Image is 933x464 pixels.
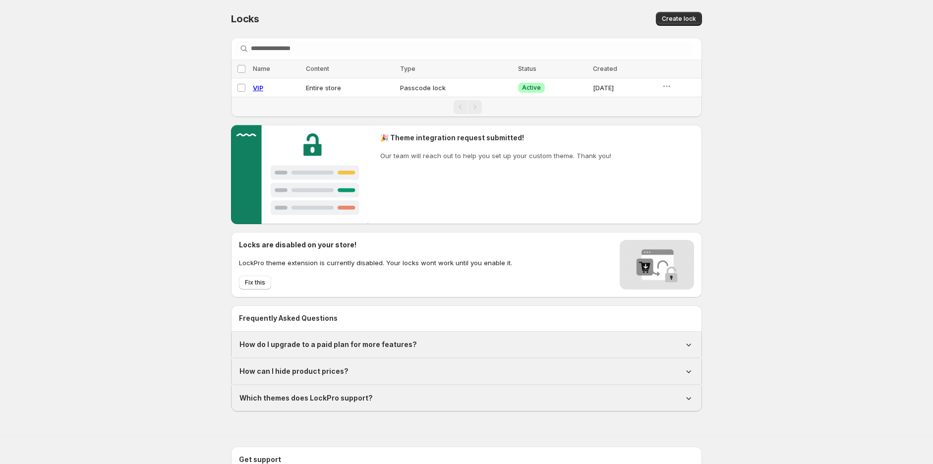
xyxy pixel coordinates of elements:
a: VIP [253,84,263,92]
span: Locks [231,13,259,25]
nav: Pagination [231,97,702,117]
span: Fix this [245,279,265,287]
td: Entire store [303,78,397,97]
h1: Which themes does LockPro support? [239,393,373,403]
h1: How can I hide product prices? [239,366,349,376]
span: Create lock [662,15,696,23]
span: Status [518,65,536,72]
p: Our team will reach out to help you set up your custom theme. Thank you! [380,151,611,161]
td: [DATE] [590,78,659,97]
span: Type [400,65,415,72]
img: Customer support [231,125,368,224]
span: Content [306,65,329,72]
button: Fix this [239,276,271,290]
span: Created [593,65,617,72]
span: Active [522,84,541,92]
h2: Locks are disabled on your store! [239,240,512,250]
span: Name [253,65,270,72]
td: Passcode lock [397,78,515,97]
p: LockPro theme extension is currently disabled. Your locks wont work until you enable it. [239,258,512,268]
h2: Frequently Asked Questions [239,313,694,323]
button: Create lock [656,12,702,26]
img: Locks disabled [620,240,694,290]
h2: 🎉 Theme integration request submitted! [380,133,611,143]
h1: How do I upgrade to a paid plan for more features? [239,340,417,349]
